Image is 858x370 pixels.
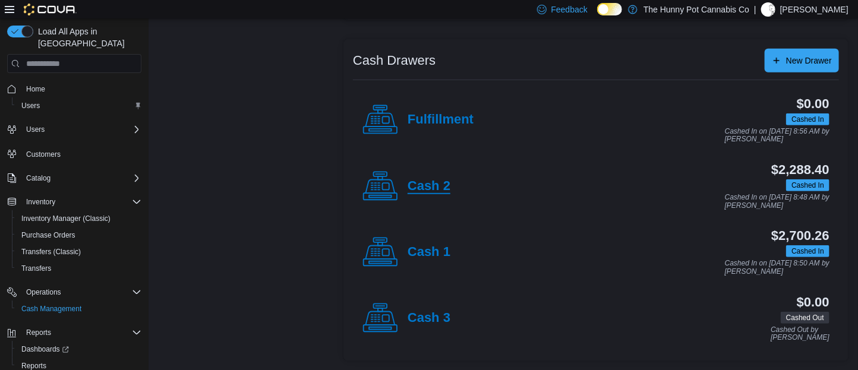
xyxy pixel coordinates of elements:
[2,121,146,138] button: Users
[17,245,141,259] span: Transfers (Classic)
[12,301,146,317] button: Cash Management
[21,304,81,314] span: Cash Management
[408,245,450,260] h4: Cash 1
[17,342,141,356] span: Dashboards
[33,26,141,49] span: Load All Apps in [GEOGRAPHIC_DATA]
[408,179,450,194] h4: Cash 2
[21,325,56,340] button: Reports
[21,285,66,299] button: Operations
[21,171,55,185] button: Catalog
[21,147,65,162] a: Customers
[791,180,824,191] span: Cashed In
[771,163,829,177] h3: $2,288.40
[21,82,50,96] a: Home
[12,260,146,277] button: Transfers
[17,302,141,316] span: Cash Management
[12,210,146,227] button: Inventory Manager (Classic)
[2,284,146,301] button: Operations
[26,173,51,183] span: Catalog
[21,344,69,354] span: Dashboards
[786,113,829,125] span: Cashed In
[786,312,824,323] span: Cashed Out
[26,125,45,134] span: Users
[780,2,848,17] p: [PERSON_NAME]
[551,4,588,15] span: Feedback
[21,247,81,257] span: Transfers (Classic)
[17,228,80,242] a: Purchase Orders
[21,264,51,273] span: Transfers
[17,245,86,259] a: Transfers (Classic)
[21,195,141,209] span: Inventory
[21,171,141,185] span: Catalog
[771,229,829,243] h3: $2,700.26
[21,325,141,340] span: Reports
[21,146,141,161] span: Customers
[21,122,49,137] button: Users
[17,228,141,242] span: Purchase Orders
[12,341,146,358] a: Dashboards
[791,114,824,125] span: Cashed In
[21,214,111,223] span: Inventory Manager (Classic)
[597,15,598,16] span: Dark Mode
[786,179,829,191] span: Cashed In
[643,2,749,17] p: The Hunny Pot Cannabis Co
[17,342,74,356] a: Dashboards
[17,261,141,276] span: Transfers
[12,243,146,260] button: Transfers (Classic)
[24,4,77,15] img: Cova
[797,295,829,309] h3: $0.00
[21,230,75,240] span: Purchase Orders
[771,326,829,342] p: Cashed Out by [PERSON_NAME]
[781,312,829,324] span: Cashed Out
[21,195,60,209] button: Inventory
[2,80,146,97] button: Home
[12,227,146,243] button: Purchase Orders
[2,170,146,186] button: Catalog
[786,245,829,257] span: Cashed In
[765,49,839,72] button: New Drawer
[2,324,146,341] button: Reports
[408,112,474,128] h4: Fulfillment
[597,3,622,15] input: Dark Mode
[17,211,141,226] span: Inventory Manager (Classic)
[26,84,45,94] span: Home
[21,81,141,96] span: Home
[21,122,141,137] span: Users
[26,328,51,337] span: Reports
[26,197,55,207] span: Inventory
[761,2,775,17] div: Marcus Lautenbach
[21,285,141,299] span: Operations
[17,99,141,113] span: Users
[17,261,56,276] a: Transfers
[12,97,146,114] button: Users
[17,211,115,226] a: Inventory Manager (Classic)
[797,97,829,111] h3: $0.00
[725,260,829,276] p: Cashed In on [DATE] 8:50 AM by [PERSON_NAME]
[791,246,824,257] span: Cashed In
[725,194,829,210] p: Cashed In on [DATE] 8:48 AM by [PERSON_NAME]
[725,128,829,144] p: Cashed In on [DATE] 8:56 AM by [PERSON_NAME]
[408,311,450,326] h4: Cash 3
[2,145,146,162] button: Customers
[754,2,756,17] p: |
[2,194,146,210] button: Inventory
[786,55,832,67] span: New Drawer
[26,287,61,297] span: Operations
[21,101,40,110] span: Users
[353,53,436,68] h3: Cash Drawers
[17,99,45,113] a: Users
[26,150,61,159] span: Customers
[17,302,86,316] a: Cash Management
